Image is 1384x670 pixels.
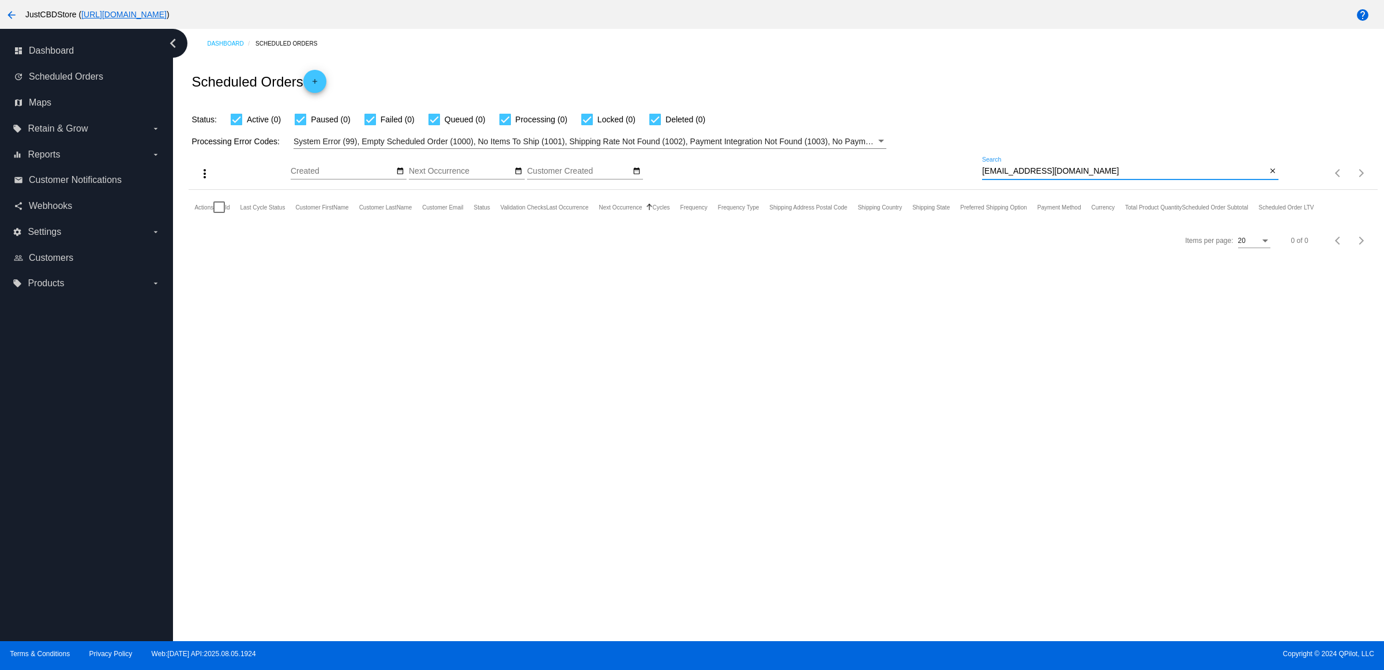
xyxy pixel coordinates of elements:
[29,46,74,56] span: Dashboard
[29,72,103,82] span: Scheduled Orders
[14,201,23,211] i: share
[151,150,160,159] i: arrow_drop_down
[1125,190,1182,224] mat-header-cell: Total Product Quantity
[10,650,70,658] a: Terms & Conditions
[501,190,546,224] mat-header-cell: Validation Checks
[14,171,160,189] a: email Customer Notifications
[769,204,847,211] button: Change sorting for ShippingPostcode
[14,98,23,107] i: map
[960,204,1027,211] button: Change sorting for PreferredShippingOption
[1185,237,1233,245] div: Items per page:
[409,167,513,176] input: Next Occurrence
[29,175,122,185] span: Customer Notifications
[422,204,463,211] button: Change sorting for CustomerEmail
[680,204,708,211] button: Change sorting for Frequency
[381,113,415,126] span: Failed (0)
[516,113,567,126] span: Processing (0)
[912,204,950,211] button: Change sorting for ShippingState
[225,204,230,211] button: Change sorting for Id
[1238,237,1246,245] span: 20
[473,204,490,211] button: Change sorting for Status
[1350,229,1373,252] button: Next page
[255,35,328,53] a: Scheduled Orders
[13,150,22,159] i: equalizer
[240,204,285,211] button: Change sorting for LastProcessingCycleId
[311,113,350,126] span: Paused (0)
[1259,204,1314,211] button: Change sorting for LifetimeValue
[359,204,412,211] button: Change sorting for CustomerLastName
[702,650,1374,658] span: Copyright © 2024 QPilot, LLC
[14,42,160,60] a: dashboard Dashboard
[982,167,1266,176] input: Search
[13,124,22,133] i: local_offer
[191,70,326,93] h2: Scheduled Orders
[5,8,18,22] mat-icon: arrow_back
[1291,237,1308,245] div: 0 of 0
[295,204,348,211] button: Change sorting for CustomerFirstName
[89,650,133,658] a: Privacy Policy
[14,197,160,215] a: share Webhooks
[14,253,23,263] i: people_outline
[514,167,522,176] mat-icon: date_range
[191,115,217,124] span: Status:
[28,149,60,160] span: Reports
[164,34,182,53] i: chevron_left
[858,204,902,211] button: Change sorting for ShippingCountry
[718,204,759,211] button: Change sorting for FrequencyType
[1269,167,1277,176] mat-icon: close
[291,167,394,176] input: Created
[29,201,72,211] span: Webhooks
[597,113,635,126] span: Locked (0)
[14,175,23,185] i: email
[1182,204,1248,211] button: Change sorting for Subtotal
[1037,204,1081,211] button: Change sorting for PaymentMethod.Type
[546,204,588,211] button: Change sorting for LastOccurrenceUtc
[445,113,486,126] span: Queued (0)
[1356,8,1370,22] mat-icon: help
[527,167,631,176] input: Customer Created
[207,35,255,53] a: Dashboard
[151,227,160,237] i: arrow_drop_down
[294,134,886,149] mat-select: Filter by Processing Error Codes
[396,167,404,176] mat-icon: date_range
[25,10,170,19] span: JustCBDStore ( )
[1091,204,1115,211] button: Change sorting for CurrencyIso
[28,227,61,237] span: Settings
[152,650,256,658] a: Web:[DATE] API:2025.08.05.1924
[665,113,705,126] span: Deleted (0)
[13,279,22,288] i: local_offer
[194,190,213,224] mat-header-cell: Actions
[247,113,281,126] span: Active (0)
[1350,162,1373,185] button: Next page
[28,278,64,289] span: Products
[1238,237,1270,245] mat-select: Items per page:
[1327,162,1350,185] button: Previous page
[13,227,22,237] i: settings
[198,167,212,181] mat-icon: more_vert
[151,124,160,133] i: arrow_drop_down
[29,98,51,108] span: Maps
[151,279,160,288] i: arrow_drop_down
[1327,229,1350,252] button: Previous page
[633,167,641,176] mat-icon: date_range
[29,253,73,263] span: Customers
[14,46,23,55] i: dashboard
[28,123,88,134] span: Retain & Grow
[191,137,280,146] span: Processing Error Codes:
[1266,166,1278,178] button: Clear
[14,68,160,86] a: update Scheduled Orders
[14,72,23,81] i: update
[599,204,642,211] button: Change sorting for NextOccurrenceUtc
[308,77,322,91] mat-icon: add
[653,204,670,211] button: Change sorting for Cycles
[14,249,160,267] a: people_outline Customers
[81,10,167,19] a: [URL][DOMAIN_NAME]
[14,93,160,112] a: map Maps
